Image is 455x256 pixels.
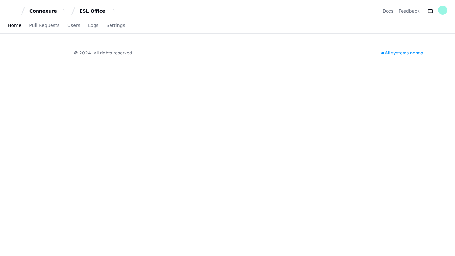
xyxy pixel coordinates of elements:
[29,23,59,27] span: Pull Requests
[27,5,68,17] button: Connexure
[80,8,108,14] div: ESL Office
[67,23,80,27] span: Users
[88,18,98,33] a: Logs
[29,18,59,33] a: Pull Requests
[77,5,119,17] button: ESL Office
[74,50,134,56] div: © 2024. All rights reserved.
[29,8,57,14] div: Connexure
[383,8,393,14] a: Docs
[8,23,21,27] span: Home
[106,18,125,33] a: Settings
[8,18,21,33] a: Home
[399,8,420,14] button: Feedback
[67,18,80,33] a: Users
[88,23,98,27] span: Logs
[106,23,125,27] span: Settings
[377,48,428,57] div: All systems normal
